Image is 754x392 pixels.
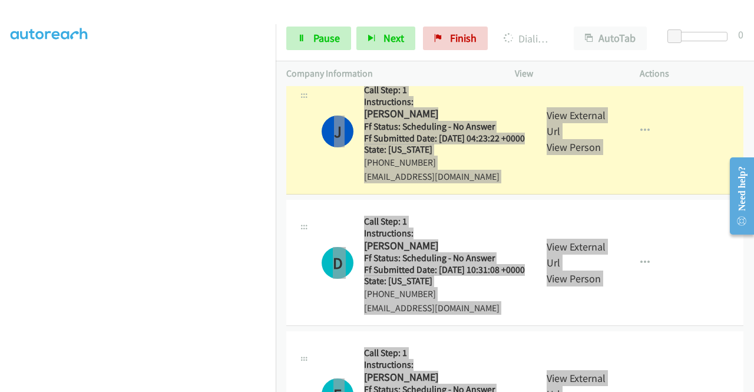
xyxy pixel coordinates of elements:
[364,84,525,96] h5: Call Step: 1
[356,27,415,50] button: Next
[286,27,351,50] a: Pause
[322,247,353,279] h1: D
[547,240,606,269] a: View External Url
[364,371,521,384] h2: [PERSON_NAME]
[364,347,525,359] h5: Call Step: 1
[547,272,601,285] a: View Person
[364,359,525,371] h5: Instructions:
[364,157,436,168] a: [PHONE_NUMBER]
[364,96,525,108] h5: Instructions:
[364,252,525,264] h5: Ff Status: Scheduling - No Answer
[640,67,743,81] p: Actions
[720,149,754,243] iframe: Resource Center
[364,288,436,299] a: [PHONE_NUMBER]
[515,67,619,81] p: View
[313,31,340,45] span: Pause
[364,216,525,228] h5: Call Step: 1
[364,264,525,276] h5: Ff Submitted Date: [DATE] 10:31:08 +0000
[364,228,525,239] h5: Instructions:
[364,171,500,182] a: [EMAIL_ADDRESS][DOMAIN_NAME]
[364,302,500,314] a: [EMAIL_ADDRESS][DOMAIN_NAME]
[574,27,647,50] button: AutoTab
[364,144,525,156] h5: State: [US_STATE]
[383,31,404,45] span: Next
[286,67,494,81] p: Company Information
[364,275,525,287] h5: State: [US_STATE]
[364,121,525,133] h5: Ff Status: Scheduling - No Answer
[738,27,743,42] div: 0
[504,31,553,47] p: Dialing [PERSON_NAME]
[322,247,353,279] div: The call is yet to be attempted
[364,133,525,144] h5: Ff Submitted Date: [DATE] 04:23:22 +0000
[322,116,353,147] h1: J
[364,107,521,121] h2: [PERSON_NAME]
[364,239,521,253] h2: [PERSON_NAME]
[423,27,488,50] a: Finish
[547,140,601,154] a: View Person
[450,31,477,45] span: Finish
[547,108,606,138] a: View External Url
